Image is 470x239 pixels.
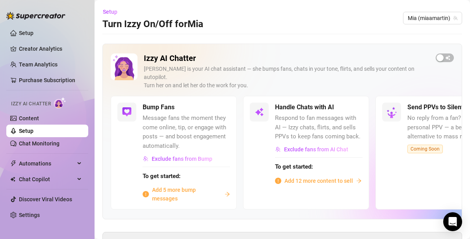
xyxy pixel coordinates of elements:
img: svg%3e [255,107,264,117]
strong: To get started: [275,163,313,170]
span: Exclude fans from Bump [152,156,212,162]
a: Discover Viral Videos [19,196,72,202]
a: Setup [19,128,33,134]
a: Content [19,115,39,121]
button: Setup [102,6,124,18]
span: Add 5 more bump messages [152,186,221,203]
span: Message fans the moment they come online, tip, or engage with posts — and boost engagement automa... [143,114,230,151]
span: Add 12 more content to sell [284,176,353,185]
span: Respond to fan messages with AI — Izzy chats, flirts, and sells PPVs to keep fans coming back. [275,114,362,142]
a: Creator Analytics [19,42,82,55]
span: Exclude fans from AI Chat [284,146,348,153]
button: Exclude fans from Bump [143,153,213,165]
img: Izzy AI Chatter [111,53,137,80]
a: Setup [19,30,33,36]
span: Automations [19,157,75,170]
h5: Bump Fans [143,103,175,112]
h5: Handle Chats with AI [275,103,334,112]
span: thunderbolt [10,160,17,167]
a: Chat Monitoring [19,140,59,147]
img: svg%3e [122,107,132,117]
img: logo-BBDzfeDw.svg [6,12,65,20]
a: Purchase Subscription [19,77,75,83]
a: Team Analytics [19,61,58,68]
img: svg%3e [143,156,149,162]
span: Chat Copilot [19,173,75,186]
img: silent-fans-ppv-o-N6Mmdf.svg [386,107,399,119]
div: [PERSON_NAME] is your AI chat assistant — she bumps fans, chats in your tone, flirts, and sells y... [144,65,429,90]
span: arrow-right [225,191,230,197]
h3: Turn Izzy On/Off for Mia [102,18,203,31]
span: Izzy AI Chatter [11,100,51,108]
button: Exclude fans from AI Chat [275,143,349,156]
h2: Izzy AI Chatter [144,53,429,63]
img: svg%3e [275,147,281,152]
span: Setup [103,9,117,15]
img: Chat Copilot [10,176,15,182]
a: Settings [19,212,40,218]
div: Open Intercom Messenger [443,212,462,231]
span: Mia (miaamartin) [408,12,457,24]
img: AI Chatter [54,97,66,108]
span: arrow-right [356,178,362,184]
span: info-circle [143,191,149,197]
span: info-circle [275,178,281,184]
span: Coming Soon [407,145,443,153]
span: team [453,16,458,20]
strong: To get started: [143,173,180,180]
